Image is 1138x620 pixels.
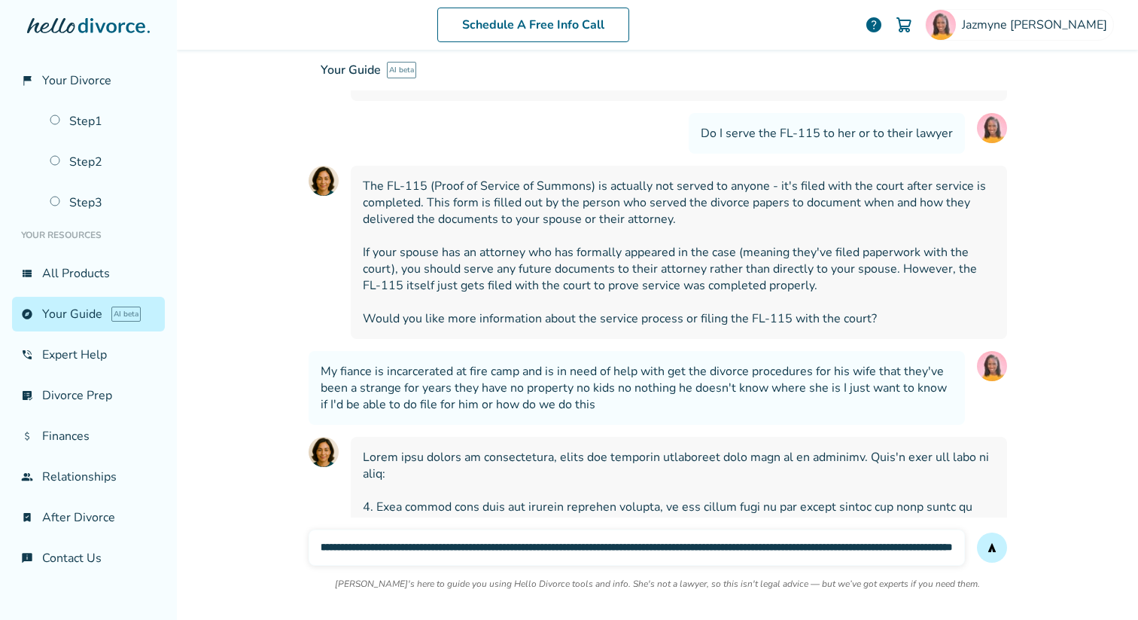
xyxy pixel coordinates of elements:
[21,512,33,524] span: bookmark_check
[321,62,381,78] span: Your Guide
[111,307,141,322] span: AI beta
[986,542,998,554] span: send
[321,363,953,413] span: My fiance is incarcerated at fire camp and is in need of help with get the divorce procedures for...
[387,62,416,78] span: AI beta
[12,378,165,413] a: list_alt_checkDivorce Prep
[12,63,165,98] a: flag_2Your Divorce
[21,267,33,279] span: view_list
[21,75,33,87] span: flag_2
[12,500,165,535] a: bookmark_checkAfter Divorce
[12,297,165,331] a: exploreYour GuideAI beta
[12,541,165,576] a: chat_infoContact Us
[437,8,629,42] a: Schedule A Free Info Call
[12,419,165,454] a: attach_moneyFinances
[1063,548,1138,620] iframe: Chat Widget
[21,349,33,361] span: phone_in_talk
[335,578,980,590] p: [PERSON_NAME]'s here to guide you using Hello Divorce tools and info. She's not a lawyer, so this...
[42,72,111,89] span: Your Divorce
[962,17,1113,33] span: Jazmyne [PERSON_NAME]
[363,178,995,327] span: The FL-115 (Proof of Service of Summons) is actually not served to anyone - it's filed with the c...
[21,389,33,402] span: list_alt_check
[12,460,165,494] a: groupRelationships
[41,185,165,220] a: Step3
[895,16,913,34] img: Cart
[309,437,339,467] img: AI Assistant
[21,308,33,320] span: explore
[12,220,165,250] li: Your Resources
[21,430,33,442] span: attach_money
[926,10,956,40] img: Jazmyne Williams
[41,145,165,179] a: Step2
[977,351,1007,381] img: User
[41,104,165,139] a: Step1
[21,552,33,564] span: chat_info
[977,533,1007,563] button: send
[12,256,165,291] a: view_listAll Products
[21,471,33,483] span: group
[309,166,339,196] img: AI Assistant
[12,337,165,372] a: phone_in_talkExpert Help
[865,16,883,34] a: help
